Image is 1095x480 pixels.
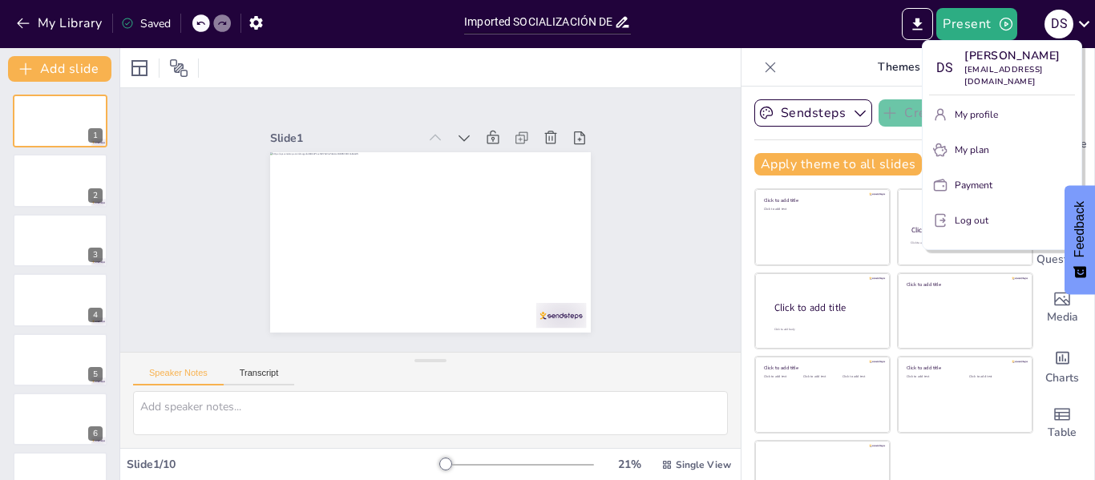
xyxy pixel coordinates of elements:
p: Payment [955,178,992,192]
p: My plan [955,143,989,157]
button: My profile [929,102,1075,127]
p: My profile [955,107,998,122]
button: Feedback - Show survey [1065,185,1095,294]
span: Feedback [1073,201,1087,257]
button: Log out [929,208,1075,233]
p: [EMAIL_ADDRESS][DOMAIN_NAME] [964,64,1075,88]
button: My plan [929,137,1075,163]
p: Log out [955,213,988,228]
div: D S [929,54,958,83]
button: Payment [929,172,1075,198]
p: [PERSON_NAME] [964,47,1075,64]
